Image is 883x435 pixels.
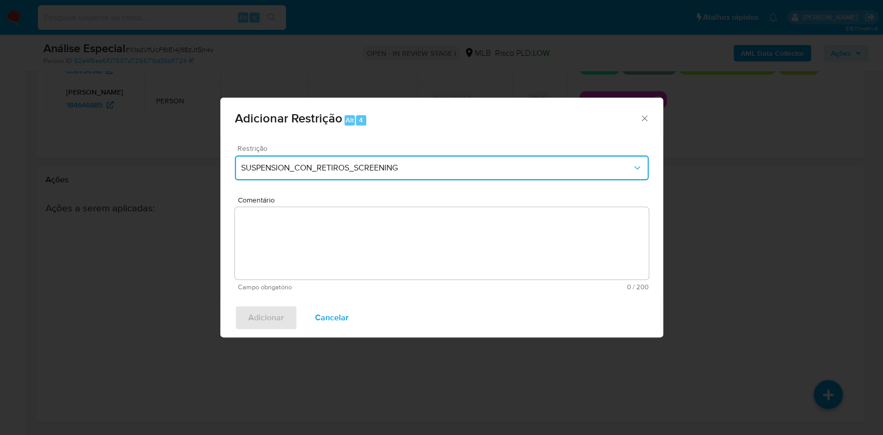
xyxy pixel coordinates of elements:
button: Restriction [235,156,649,180]
span: Cancelar [315,306,349,329]
span: Alt [346,115,354,125]
span: 4 [359,115,363,125]
span: Máximo de 200 caracteres [443,284,649,290]
button: Cancelar [302,305,362,330]
span: Campo obrigatório [238,284,443,291]
span: Comentário [238,196,652,204]
span: Adicionar Restrição [235,109,342,127]
button: Fechar a janela [639,113,649,122]
span: SUSPENSION_CON_RETIROS_SCREENING [241,163,632,173]
span: Restrição [237,145,651,152]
